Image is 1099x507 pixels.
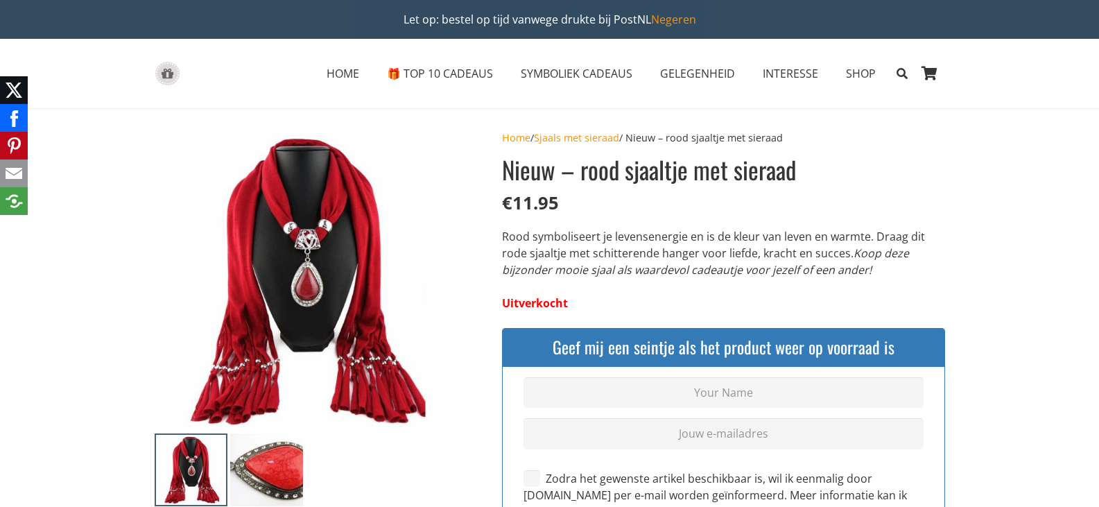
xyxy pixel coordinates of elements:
[763,66,818,81] span: INTERESSE
[313,56,373,91] a: HOMEHOME Menu
[651,12,696,27] a: Negeren
[846,66,876,81] span: SHOP
[502,228,944,278] p: Rood symboliseert je levensenergie en is de kleur van leven en warmte. Draag dit rode sjaaltje me...
[502,191,512,215] span: €
[387,66,493,81] span: 🎁 TOP 10 CADEAUS
[373,56,507,91] a: 🎁 TOP 10 CADEAUS🎁 TOP 10 CADEAUS Menu
[502,191,559,215] bdi: 11.95
[230,433,303,506] img: Rood dames sjaaltje met sieraad! - bestel op inspirerendwinkelen.nl
[523,377,923,409] input: Your Name
[502,153,944,187] h1: Nieuw – rood sjaaltje met sieraad
[521,66,632,81] span: SYMBOLIEK CADEAUS
[832,56,890,91] a: SHOPSHOP Menu
[155,62,180,86] a: gift-box-icon-grey-inspirerendwinkelen
[327,66,359,81] span: HOME
[502,131,530,144] a: Home
[155,433,227,506] img: Goedkope rode sjaaltjes kopen op inspirerendwinkelen
[502,130,944,146] nav: Breadcrumb
[523,418,923,449] input: Jouw e-mailadres
[660,66,735,81] span: GELEGENHEID
[890,56,914,91] a: Zoeken
[534,131,619,144] a: Sjaals met sieraad
[749,56,832,91] a: INTERESSEINTERESSE Menu
[915,39,945,108] a: Winkelwagen
[502,295,944,311] p: Uitverkocht
[646,56,749,91] a: GELEGENHEIDGELEGENHEID Menu
[507,56,646,91] a: SYMBOLIEK CADEAUSSYMBOLIEK CADEAUS Menu
[513,336,933,359] h4: Geef mij een seintje als het product weer op voorraad is
[523,470,540,487] input: Zodra het gewenste artikel beschikbaar is, wil ik eenmalig door [DOMAIN_NAME] per e-mail worden g...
